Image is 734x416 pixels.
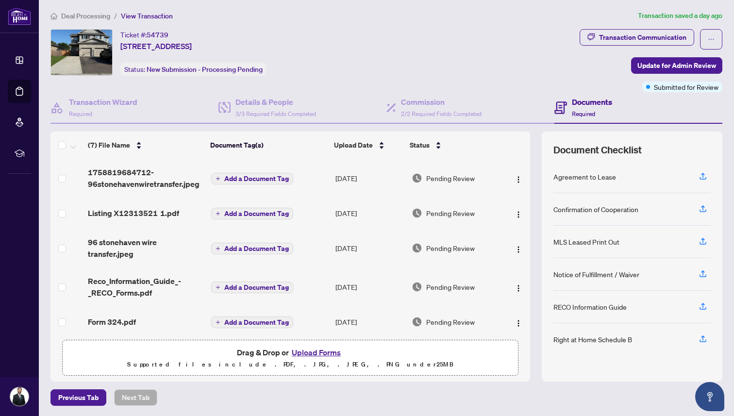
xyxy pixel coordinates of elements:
button: Open asap [695,382,724,411]
span: Add a Document Tag [224,245,289,252]
span: Required [69,110,92,117]
button: Transaction Communication [580,29,694,46]
span: ellipsis [708,36,715,43]
span: Add a Document Tag [224,319,289,326]
button: Logo [511,205,526,221]
span: [STREET_ADDRESS] [120,40,192,52]
div: Confirmation of Cooperation [553,204,638,215]
h4: Commission [401,96,482,108]
button: Add a Document Tag [211,281,293,294]
img: Document Status [412,243,422,253]
span: View Transaction [121,12,173,20]
td: [DATE] [332,306,408,337]
span: Pending Review [426,208,475,218]
span: Pending Review [426,243,475,253]
button: Upload Forms [289,346,344,359]
img: IMG-X12313521_1.jpg [51,30,112,75]
span: 3/3 Required Fields Completed [235,110,316,117]
button: Add a Document Tag [211,316,293,329]
div: Transaction Communication [599,30,686,45]
span: (7) File Name [88,140,130,150]
span: Add a Document Tag [224,284,289,291]
button: Previous Tab [50,389,106,406]
span: plus [216,246,220,251]
div: Notice of Fulfillment / Waiver [553,269,639,280]
span: Required [572,110,595,117]
button: Add a Document Tag [211,173,293,184]
span: Deal Processing [61,12,110,20]
img: Logo [515,211,522,218]
span: Add a Document Tag [224,210,289,217]
span: Drag & Drop orUpload FormsSupported files include .PDF, .JPG, .JPEG, .PNG under25MB [63,340,518,376]
span: Pending Review [426,173,475,183]
img: Logo [515,284,522,292]
div: MLS Leased Print Out [553,236,619,247]
button: Next Tab [114,389,157,406]
span: Status [410,140,430,150]
div: Status: [120,63,267,76]
span: 1758819684712-96stonehavenwiretransfer.jpeg [88,166,203,190]
button: Logo [511,314,526,330]
div: Ticket #: [120,29,168,40]
img: Logo [515,319,522,327]
span: plus [216,285,220,290]
span: Pending Review [426,282,475,292]
div: RECO Information Guide [553,301,627,312]
img: Document Status [412,282,422,292]
th: Status [406,132,500,159]
div: Agreement to Lease [553,171,616,182]
article: Transaction saved a day ago [638,10,722,21]
td: [DATE] [332,159,408,198]
button: Add a Document Tag [211,207,293,220]
th: Document Tag(s) [206,132,330,159]
span: Document Checklist [553,143,642,157]
span: 2/2 Required Fields Completed [401,110,482,117]
button: Logo [511,240,526,256]
button: Update for Admin Review [631,57,722,74]
span: plus [216,211,220,216]
span: Reco_Information_Guide_-_RECO_Forms.pdf [88,275,203,299]
button: Add a Document Tag [211,208,293,219]
img: Profile Icon [10,387,29,406]
th: Upload Date [330,132,406,159]
img: Logo [515,246,522,253]
th: (7) File Name [84,132,206,159]
h4: Transaction Wizard [69,96,137,108]
div: Right at Home Schedule B [553,334,632,345]
li: / [114,10,117,21]
span: New Submission - Processing Pending [147,65,263,74]
button: Logo [511,170,526,186]
img: logo [8,7,31,25]
button: Add a Document Tag [211,172,293,185]
span: Pending Review [426,316,475,327]
td: [DATE] [332,198,408,229]
span: home [50,13,57,19]
button: Add a Document Tag [211,242,293,255]
span: Update for Admin Review [637,58,716,73]
p: Supported files include .PDF, .JPG, .JPEG, .PNG under 25 MB [68,359,512,370]
button: Add a Document Tag [211,282,293,293]
td: [DATE] [332,229,408,267]
button: Logo [511,279,526,295]
img: Document Status [412,173,422,183]
span: Form 324.pdf [88,316,136,328]
td: [DATE] [332,267,408,306]
img: Logo [515,176,522,183]
h4: Details & People [235,96,316,108]
img: Document Status [412,316,422,327]
span: plus [216,176,220,181]
span: plus [216,320,220,325]
span: Add a Document Tag [224,175,289,182]
img: Document Status [412,208,422,218]
span: Previous Tab [58,390,99,405]
button: Add a Document Tag [211,316,293,328]
span: Upload Date [334,140,373,150]
span: Submitted for Review [654,82,718,92]
span: 54739 [147,31,168,39]
h4: Documents [572,96,612,108]
button: Add a Document Tag [211,243,293,254]
span: Listing X12313521 1.pdf [88,207,179,219]
span: Drag & Drop or [237,346,344,359]
span: 96 stonehaven wire transfer.jpeg [88,236,203,260]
